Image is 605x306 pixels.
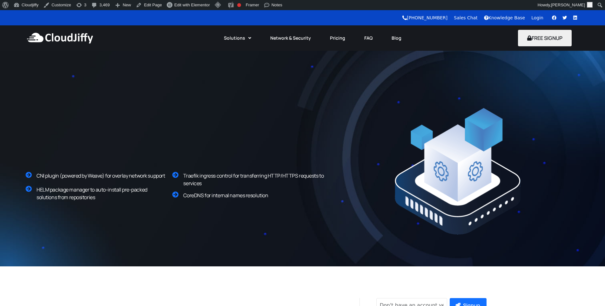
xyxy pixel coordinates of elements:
span: CNI plugin (powered by Weave) for overlay network support [37,172,165,179]
a: Blog [382,31,411,45]
a: FAQ [355,31,382,45]
span: HELM package manager to auto-install pre-packed solutions from repositories [37,186,147,201]
a: Network & Security [261,31,320,45]
span: [PERSON_NAME] [551,3,585,7]
a: Pricing [320,31,355,45]
a: Login [531,15,543,20]
div: Focus keyphrase not set [237,3,241,7]
a: FREE SIGNUP [518,35,572,42]
a: Knowledge Base [484,15,525,20]
iframe: chat widget [578,281,599,300]
a: Solutions [214,31,261,45]
span: CoreDNS for internal names resolution [183,192,268,199]
a: [PHONE_NUMBER] [402,15,447,20]
a: Sales Chat [454,15,477,20]
span: Edit with Elementor [174,3,210,7]
button: FREE SIGNUP [518,30,572,46]
span: Traefik ingress control for transferring HTTP/HTTPS requests to services [183,172,324,187]
img: CDN.png [394,107,521,235]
